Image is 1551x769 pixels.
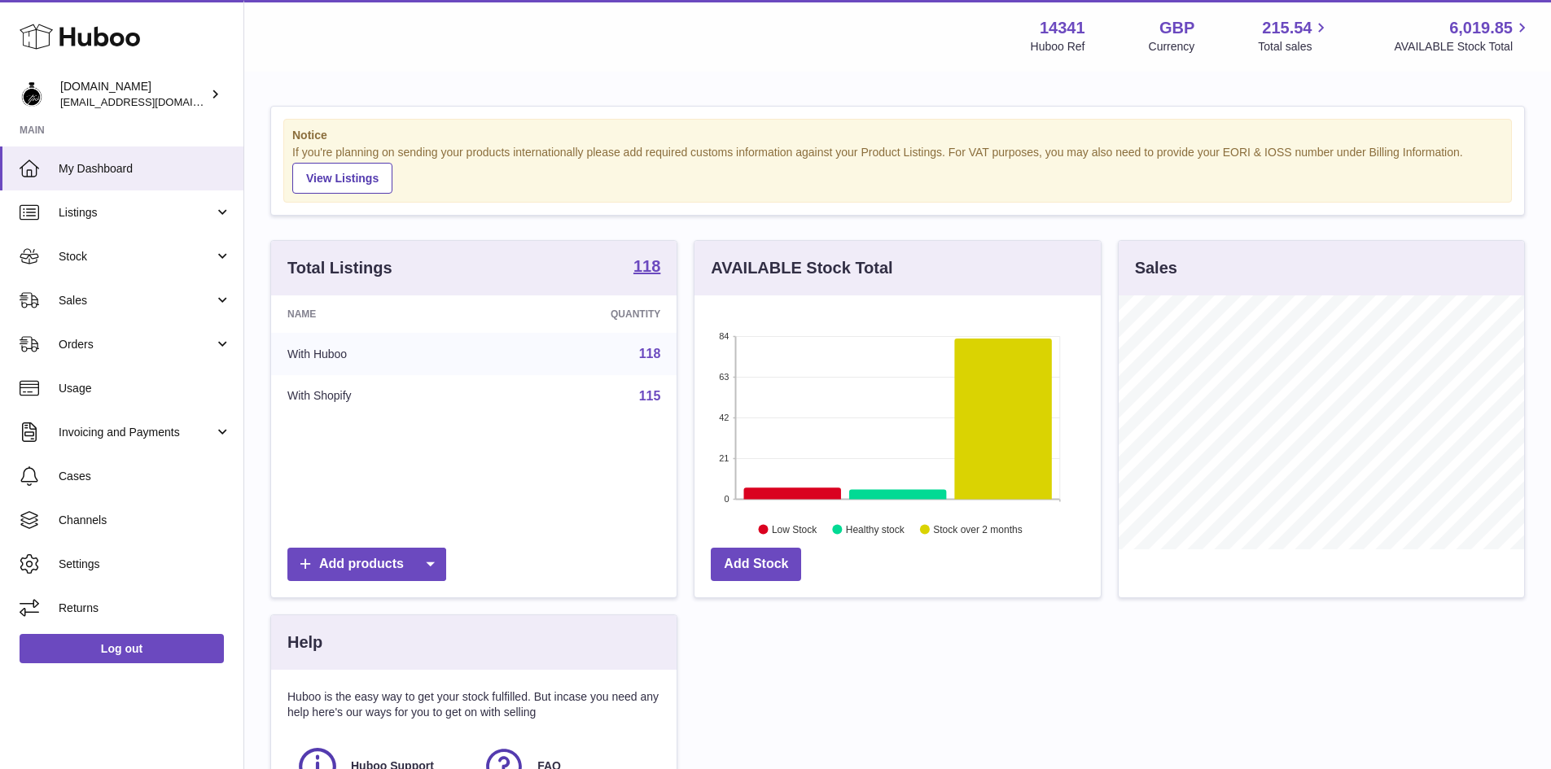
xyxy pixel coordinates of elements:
[59,337,214,352] span: Orders
[59,469,231,484] span: Cases
[59,381,231,396] span: Usage
[59,293,214,308] span: Sales
[720,331,729,341] text: 84
[720,453,729,463] text: 21
[60,95,239,108] span: [EMAIL_ADDRESS][DOMAIN_NAME]
[271,375,490,417] td: With Shopify
[846,523,905,535] text: Healthy stock
[639,389,661,403] a: 115
[1258,39,1330,55] span: Total sales
[20,634,224,663] a: Log out
[639,347,661,360] a: 118
[59,513,231,528] span: Channels
[59,425,214,440] span: Invoicing and Payments
[59,205,214,221] span: Listings
[1394,17,1531,55] a: 6,019.85 AVAILABLE Stock Total
[1258,17,1330,55] a: 215.54 Total sales
[1040,17,1085,39] strong: 14341
[59,557,231,572] span: Settings
[1159,17,1194,39] strong: GBP
[720,413,729,422] text: 42
[292,145,1503,194] div: If you're planning on sending your products internationally please add required customs informati...
[711,257,892,279] h3: AVAILABLE Stock Total
[1135,257,1177,279] h3: Sales
[271,333,490,375] td: With Huboo
[1262,17,1312,39] span: 215.54
[633,258,660,274] strong: 118
[287,548,446,581] a: Add products
[772,523,817,535] text: Low Stock
[934,523,1023,535] text: Stock over 2 months
[60,79,207,110] div: [DOMAIN_NAME]
[1031,39,1085,55] div: Huboo Ref
[292,128,1503,143] strong: Notice
[1449,17,1513,39] span: 6,019.85
[1149,39,1195,55] div: Currency
[287,631,322,653] h3: Help
[711,548,801,581] a: Add Stock
[725,494,729,504] text: 0
[287,257,392,279] h3: Total Listings
[1394,39,1531,55] span: AVAILABLE Stock Total
[287,689,660,720] p: Huboo is the easy way to get your stock fulfilled. But incase you need any help here's our ways f...
[59,161,231,177] span: My Dashboard
[20,82,44,107] img: theperfumesampler@gmail.com
[59,249,214,264] span: Stock
[59,601,231,616] span: Returns
[490,295,677,333] th: Quantity
[271,295,490,333] th: Name
[720,372,729,382] text: 63
[633,258,660,277] a: 118
[292,163,392,194] a: View Listings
